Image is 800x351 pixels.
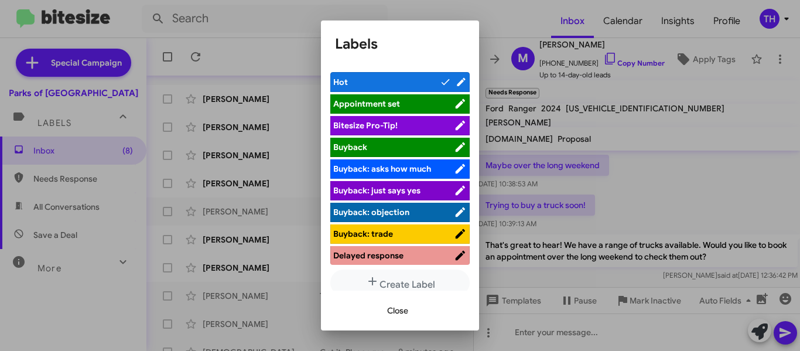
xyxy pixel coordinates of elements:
[333,142,367,152] span: Buyback
[387,300,408,321] span: Close
[330,270,470,296] button: Create Label
[333,163,431,174] span: Buyback: asks how much
[333,98,400,109] span: Appointment set
[333,250,404,261] span: Delayed response
[333,229,393,239] span: Buyback: trade
[378,300,418,321] button: Close
[333,120,398,131] span: Bitesize Pro-Tip!
[333,207,409,217] span: Buyback: objection
[333,77,348,87] span: Hot
[333,185,420,196] span: Buyback: just says yes
[335,35,465,53] h1: Labels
